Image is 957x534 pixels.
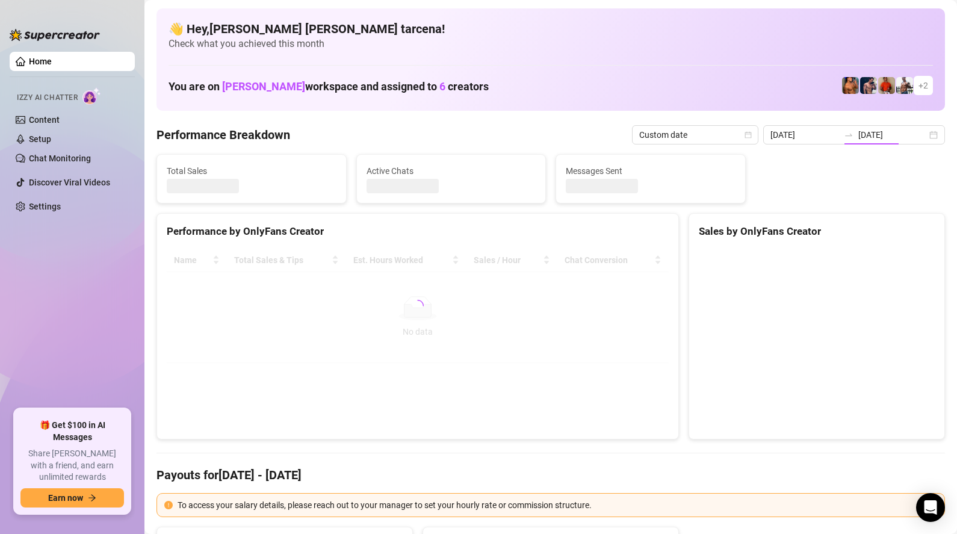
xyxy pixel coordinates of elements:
[20,448,124,483] span: Share [PERSON_NAME] with a friend, and earn unlimited rewards
[10,29,100,41] img: logo-BBDzfeDw.svg
[842,77,859,94] img: JG
[156,126,290,143] h4: Performance Breakdown
[88,494,96,502] span: arrow-right
[222,80,305,93] span: [PERSON_NAME]
[566,164,736,178] span: Messages Sent
[169,20,933,37] h4: 👋 Hey, [PERSON_NAME] [PERSON_NAME] tarcena !
[29,202,61,211] a: Settings
[858,128,927,141] input: End date
[699,223,935,240] div: Sales by OnlyFans Creator
[169,80,489,93] h1: You are on workspace and assigned to creators
[167,164,336,178] span: Total Sales
[20,488,124,508] button: Earn nowarrow-right
[29,134,51,144] a: Setup
[639,126,751,144] span: Custom date
[844,130,853,140] span: to
[20,420,124,443] span: 🎁 Get $100 in AI Messages
[412,300,424,312] span: loading
[29,154,91,163] a: Chat Monitoring
[439,80,445,93] span: 6
[48,493,83,503] span: Earn now
[916,493,945,522] div: Open Intercom Messenger
[167,223,669,240] div: Performance by OnlyFans Creator
[770,128,839,141] input: Start date
[878,77,895,94] img: Justin
[860,77,877,94] img: Axel
[17,92,78,104] span: Izzy AI Chatter
[29,178,110,187] a: Discover Viral Videos
[29,57,52,66] a: Home
[169,37,933,51] span: Check what you achieved this month
[918,79,928,92] span: + 2
[367,164,536,178] span: Active Chats
[844,130,853,140] span: swap-right
[178,498,937,512] div: To access your salary details, please reach out to your manager to set your hourly rate or commis...
[896,77,913,94] img: JUSTIN
[164,501,173,509] span: exclamation-circle
[156,467,945,483] h4: Payouts for [DATE] - [DATE]
[82,87,101,105] img: AI Chatter
[745,131,752,138] span: calendar
[29,115,60,125] a: Content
